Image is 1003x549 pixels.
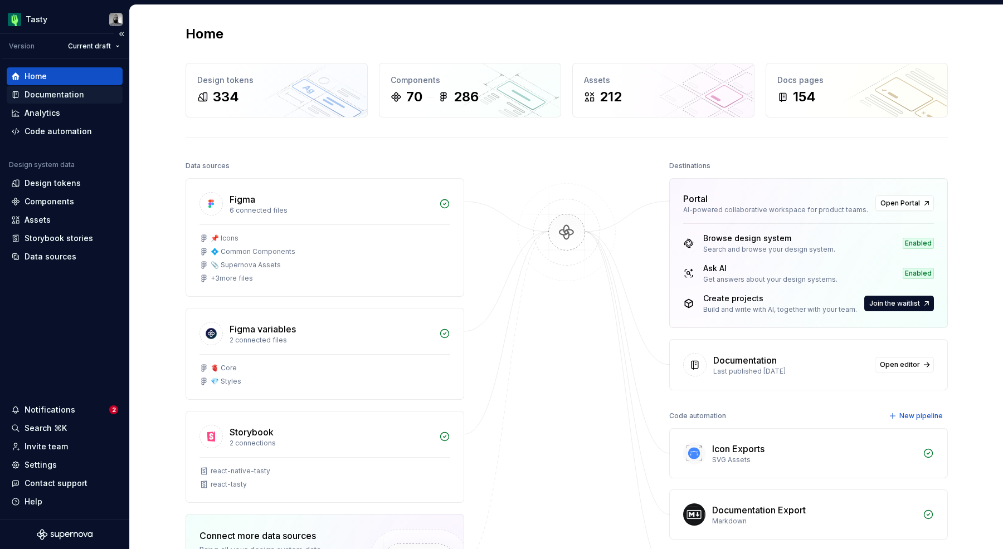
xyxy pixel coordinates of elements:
div: Storybook [230,425,274,439]
div: Docs pages [777,75,936,86]
img: 5a785b6b-c473-494b-9ba3-bffaf73304c7.png [8,13,21,26]
div: Contact support [25,478,87,489]
div: 💎 Styles [211,377,241,386]
div: 334 [213,88,239,106]
div: Last published [DATE] [713,367,868,376]
div: Connect more data sources [199,529,350,542]
div: Settings [25,459,57,470]
div: Enabled [903,238,934,249]
span: Current draft [68,42,111,51]
div: Search and browse your design system. [703,245,835,254]
a: Design tokens [7,174,123,192]
div: Analytics [25,107,60,119]
div: 70 [406,88,422,106]
div: Documentation Export [712,503,806,517]
div: 🫀 Core [211,364,237,372]
button: Current draft [63,38,125,54]
div: Markdown [712,517,916,526]
button: Search ⌘K [7,419,123,437]
div: Data sources [186,158,230,174]
div: 286 [454,88,479,106]
div: Create projects [703,293,857,304]
div: Documentation [713,354,777,367]
a: Storybook stories [7,229,123,247]
a: Storybook2 connectionsreact-native-tastyreact-tasty [186,411,464,503]
a: Home [7,67,123,85]
div: Portal [683,192,708,205]
button: New pipeline [885,408,948,424]
div: Data sources [25,251,76,262]
div: Design system data [9,160,75,169]
span: Join the waitlist [869,299,920,308]
div: Search ⌘K [25,423,67,434]
div: Code automation [25,126,92,137]
div: Ask AI [703,263,838,274]
div: 📌 Icons [211,234,238,243]
div: Home [25,71,47,82]
a: Figma6 connected files📌 Icons💠 Common Components📎 Supernova Assets+3more files [186,178,464,297]
div: AI-powered collaborative workspace for product teams. [683,205,869,214]
a: Components70286 [379,63,561,117]
button: Contact support [7,474,123,492]
a: Design tokens334 [186,63,368,117]
div: Notifications [25,404,75,415]
div: Get answers about your design systems. [703,275,838,284]
a: Invite team [7,438,123,455]
svg: Supernova Logo [37,529,92,540]
span: Open editor [880,360,920,369]
div: Design tokens [25,178,81,189]
a: Assets212 [572,63,754,117]
div: 212 [600,88,622,106]
div: Code automation [669,408,726,424]
div: Invite team [25,441,68,452]
a: Settings [7,456,123,474]
div: 6 connected files [230,206,432,215]
a: Analytics [7,104,123,122]
div: Assets [25,214,51,226]
div: Build and write with AI, together with your team. [703,305,857,314]
div: Tasty [26,14,47,25]
a: Docs pages154 [766,63,948,117]
div: react-tasty [211,480,247,489]
div: 💠 Common Components [211,247,295,256]
div: react-native-tasty [211,467,270,476]
div: Components [25,196,74,207]
div: 2 connected files [230,336,432,345]
h2: Home [186,25,223,43]
span: New pipeline [899,411,943,420]
button: Help [7,493,123,511]
div: Browse design system [703,233,835,244]
div: Figma variables [230,322,296,336]
a: Open Portal [875,195,934,211]
button: Collapse sidebar [114,26,129,42]
img: Julien Riveron [109,13,123,26]
a: Documentation [7,86,123,104]
button: TastyJulien Riveron [2,7,127,31]
div: Help [25,496,42,507]
a: Open editor [875,357,934,372]
div: Version [9,42,35,51]
div: Design tokens [197,75,356,86]
div: Storybook stories [25,233,93,244]
div: + 3 more files [211,274,253,283]
div: Icon Exports [712,442,765,455]
a: Components [7,193,123,210]
span: 2 [109,405,118,414]
span: Open Portal [880,199,920,208]
div: Components [391,75,549,86]
div: 2 connections [230,439,432,448]
a: Data sources [7,248,123,266]
a: Figma variables2 connected files🫀 Core💎 Styles [186,308,464,400]
div: 154 [793,88,816,106]
button: Join the waitlist [864,296,934,311]
button: Notifications2 [7,401,123,419]
div: SVG Assets [712,455,916,464]
a: Assets [7,211,123,229]
div: Destinations [669,158,710,174]
div: Figma [230,193,255,206]
div: Enabled [903,268,934,279]
div: 📎 Supernova Assets [211,261,281,269]
a: Code automation [7,122,123,140]
div: Assets [584,75,743,86]
div: Documentation [25,89,84,100]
